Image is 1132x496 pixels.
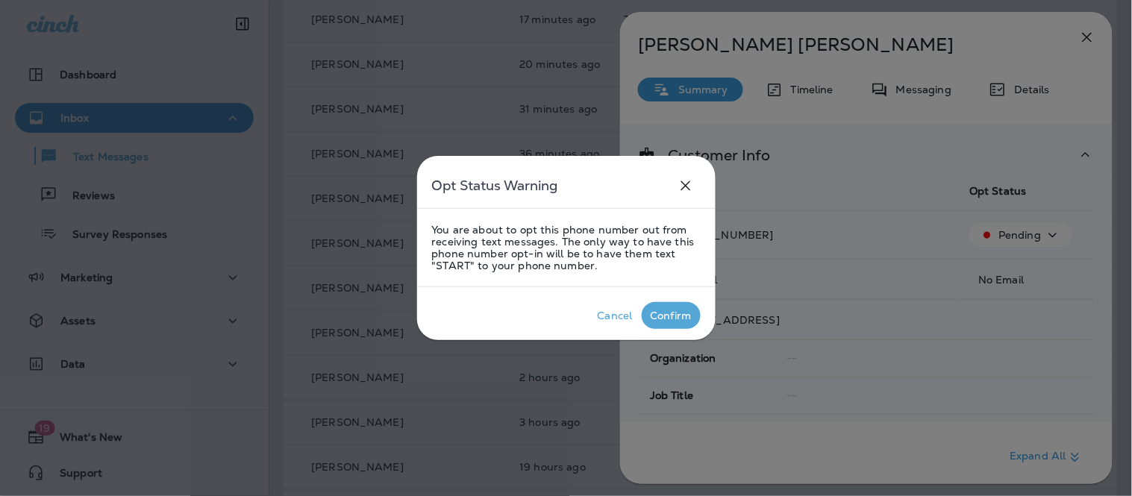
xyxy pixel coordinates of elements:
div: Confirm [651,310,692,321]
h5: Opt Status Warning [432,174,558,198]
button: Cancel [589,302,642,329]
button: Confirm [642,302,701,329]
div: Cancel [598,310,633,321]
button: close [671,171,701,201]
p: You are about to opt this phone number out from receiving text messages. The only way to have thi... [432,224,701,271]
